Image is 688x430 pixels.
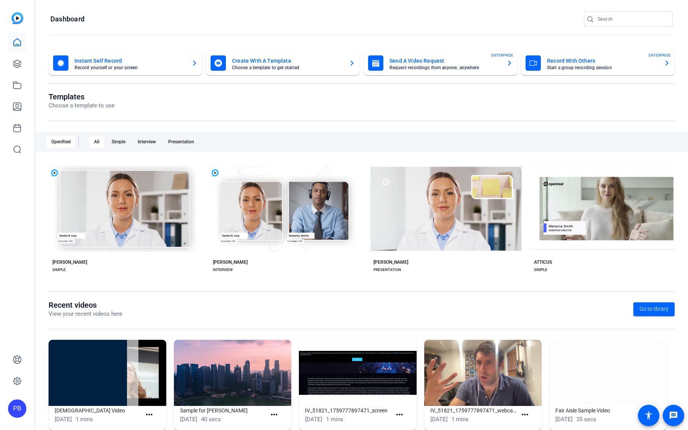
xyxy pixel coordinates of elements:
[180,416,197,423] span: [DATE]
[49,300,122,310] h1: Recent videos
[107,136,130,148] div: Simple
[430,406,517,415] h1: IV_51821_1759777897471_webcam
[555,416,573,423] span: [DATE]
[55,406,141,415] h1: [DEMOGRAPHIC_DATA] Video
[206,51,360,75] button: Create With A TemplateChoose a template to get started
[232,65,343,70] mat-card-subtitle: Choose a template to get started
[549,340,667,406] img: Fair Aisle Sample Video
[8,399,26,418] div: PB
[232,56,343,65] mat-card-title: Create With A Template
[389,65,500,70] mat-card-subtitle: Request recordings from anyone, anywhere
[213,267,233,273] div: INTERVIEW
[180,406,267,415] h1: Sample for [PERSON_NAME]
[547,65,658,70] mat-card-subtitle: Start a group recording session
[75,56,185,65] mat-card-title: Instant Self Record
[534,259,552,265] div: ATTICUS
[305,406,392,415] h1: IV_51821_1759777897471_screen
[649,52,671,58] span: ENTERPRISE
[213,259,248,265] div: [PERSON_NAME]
[534,267,547,273] div: SIMPLE
[52,259,87,265] div: [PERSON_NAME]
[430,416,448,423] span: [DATE]
[201,416,221,423] span: 40 secs
[389,56,500,65] mat-card-title: Send A Video Request
[49,101,115,110] p: Choose a template to use
[520,410,530,420] mat-icon: more_horiz
[89,136,104,148] div: All
[49,310,122,318] p: View your recent videos here
[55,416,72,423] span: [DATE]
[49,51,202,75] button: Instant Self RecordRecord yourself or your screen
[491,52,513,58] span: ENTERPRISE
[547,56,658,65] mat-card-title: Record With Others
[644,411,653,420] mat-icon: accessibility
[598,15,667,24] input: Search
[164,136,199,148] div: Presentation
[363,51,517,75] button: Send A Video RequestRequest recordings from anyone, anywhereENTERPRISE
[669,411,678,420] mat-icon: message
[269,410,279,420] mat-icon: more_horiz
[47,136,75,148] div: OpenReel
[11,12,23,24] img: blue-gradient.svg
[144,410,154,420] mat-icon: more_horiz
[75,65,185,70] mat-card-subtitle: Record yourself or your screen
[76,416,93,423] span: 1 mins
[373,267,401,273] div: PRESENTATION
[326,416,343,423] span: 1 mins
[133,136,161,148] div: Interview
[49,340,166,406] img: Evangelist Video
[639,305,669,313] span: Go to library
[555,406,642,415] h1: Fair Aisle Sample Video
[521,51,675,75] button: Record With OthersStart a group recording sessionENTERPRISE
[49,92,115,101] h1: Templates
[373,259,408,265] div: [PERSON_NAME]
[451,416,469,423] span: 1 mins
[52,267,66,273] div: SIMPLE
[299,340,417,406] img: IV_51821_1759777897471_screen
[305,416,322,423] span: [DATE]
[424,340,542,406] img: IV_51821_1759777897471_webcam
[576,416,596,423] span: 35 secs
[50,15,84,24] h1: Dashboard
[633,302,675,316] a: Go to library
[174,340,292,406] img: Sample for Ali Kay
[395,410,404,420] mat-icon: more_horiz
